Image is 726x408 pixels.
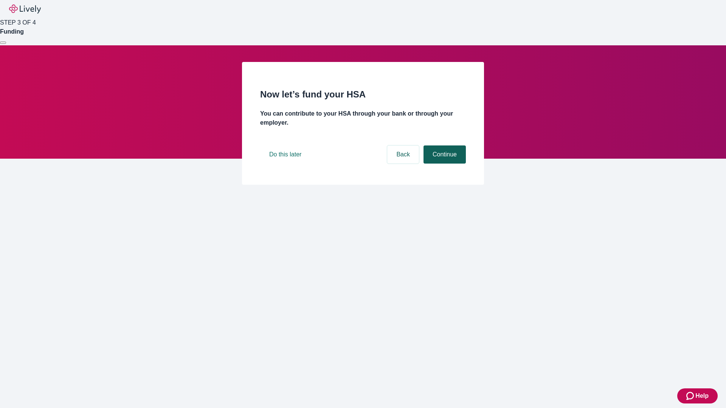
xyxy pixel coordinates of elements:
span: Help [695,391,709,400]
svg: Zendesk support icon [686,391,695,400]
img: Lively [9,5,41,14]
h2: Now let’s fund your HSA [260,88,466,101]
button: Back [387,145,419,164]
button: Do this later [260,145,310,164]
button: Continue [423,145,466,164]
h4: You can contribute to your HSA through your bank or through your employer. [260,109,466,127]
button: Zendesk support iconHelp [677,388,718,403]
